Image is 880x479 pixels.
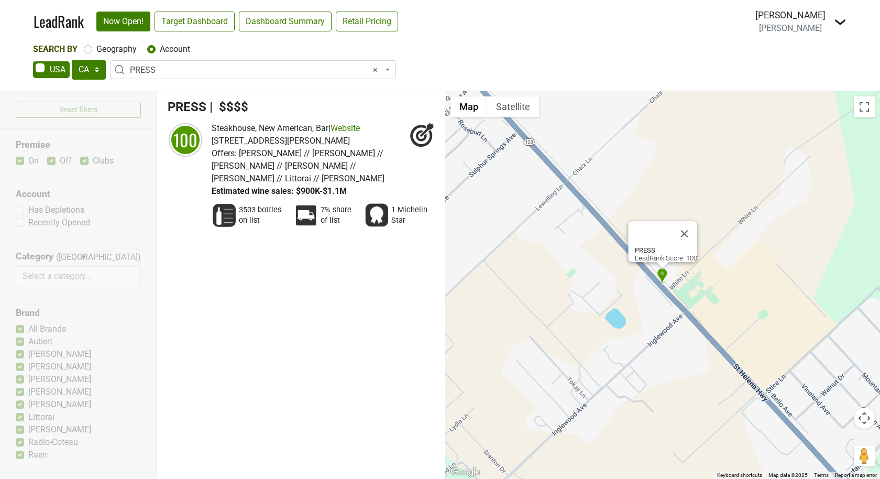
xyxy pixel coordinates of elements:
[212,148,237,158] span: Offers:
[160,43,190,56] label: Account
[448,465,482,479] img: Google
[111,60,396,79] span: PRESS
[834,16,846,28] img: Dropdown Menu
[391,205,428,226] span: 1 Michelin Star
[210,100,248,114] span: | $$$$
[635,246,697,262] div: LeadRank Score: 100
[450,96,487,117] button: Show street map
[212,203,237,228] img: Wine List
[96,12,150,31] a: Now Open!
[768,472,808,478] span: Map data ©2025
[835,472,877,478] a: Report a map error
[33,44,78,54] span: Search By
[336,12,398,31] a: Retail Pricing
[168,100,206,114] span: PRESS
[293,203,318,228] img: Percent Distributor Share
[212,148,384,183] span: [PERSON_NAME] // [PERSON_NAME] // [PERSON_NAME] // [PERSON_NAME] // [PERSON_NAME] // Littorai // ...
[854,408,875,429] button: Map camera controls
[212,123,328,133] span: Steakhouse, New American, Bar
[635,246,655,254] b: PRESS
[448,465,482,479] a: Open this area in Google Maps (opens a new window)
[755,8,826,22] div: [PERSON_NAME]
[130,64,383,77] span: PRESS
[212,136,350,146] span: [STREET_ADDRESS][PERSON_NAME]
[331,123,360,133] a: Website
[321,205,358,226] span: 7% share of list
[672,221,697,246] button: Close
[34,10,84,32] a: LeadRank
[759,23,822,33] span: [PERSON_NAME]
[96,43,137,56] label: Geography
[814,472,829,478] a: Terms (opens in new tab)
[212,122,404,135] div: |
[854,445,875,466] button: Drag Pegman onto the map to open Street View
[717,472,762,479] button: Keyboard shortcuts
[170,124,201,156] div: 100
[155,12,235,31] a: Target Dashboard
[373,64,378,77] span: Remove all items
[239,205,287,226] span: 3503 bottles on list
[212,186,347,196] span: Estimated wine sales: $900K-$1.1M
[657,268,668,285] div: PRESS
[854,96,875,117] button: Toggle fullscreen view
[239,12,332,31] a: Dashboard Summary
[364,203,389,228] img: Award
[487,96,539,117] button: Show satellite imagery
